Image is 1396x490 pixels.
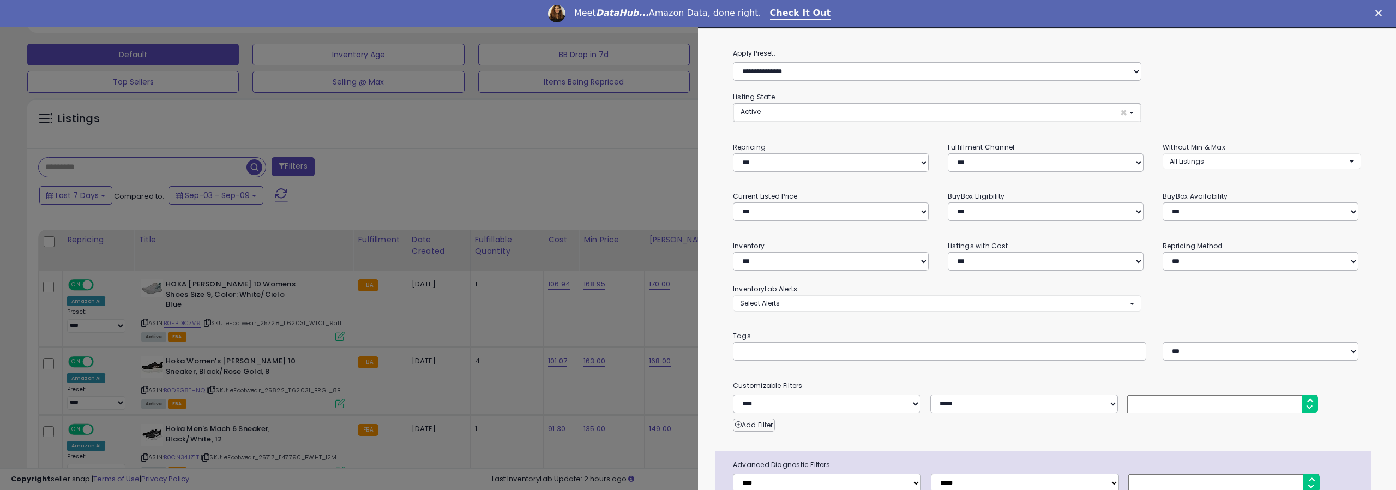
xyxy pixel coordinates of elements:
small: BuyBox Eligibility [948,192,1004,201]
span: All Listings [1170,157,1204,166]
small: Without Min & Max [1163,142,1225,152]
span: × [1120,107,1127,118]
div: Meet Amazon Data, done right. [574,8,761,19]
small: Inventory [733,241,765,250]
button: All Listings [1163,153,1361,169]
small: Listing State [733,92,775,101]
span: Active [741,107,761,116]
span: Advanced Diagnostic Filters [725,459,1371,471]
div: Close [1375,10,1386,16]
a: Check It Out [770,8,831,20]
button: Add Filter [733,419,775,432]
small: Tags [725,330,1369,342]
button: Active × [733,104,1141,122]
img: Profile image for Georgie [548,5,565,22]
small: Fulfillment Channel [948,142,1014,152]
small: Customizable Filters [725,380,1369,392]
i: DataHub... [596,8,649,18]
small: Repricing Method [1163,241,1223,250]
small: InventoryLab Alerts [733,284,797,294]
small: Listings with Cost [948,241,1008,250]
button: Select Alerts [733,295,1141,311]
small: BuyBox Availability [1163,192,1227,201]
small: Repricing [733,142,766,152]
span: Select Alerts [740,298,780,308]
label: Apply Preset: [725,47,1369,59]
small: Current Listed Price [733,192,797,201]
